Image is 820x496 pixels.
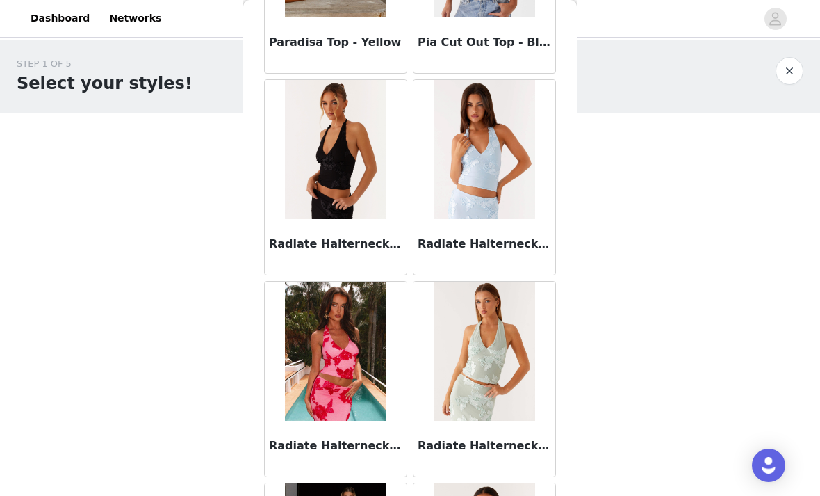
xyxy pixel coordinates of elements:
h3: Radiate Halterneck Top - Pink [269,438,402,454]
img: Radiate Halterneck Top - Pink [285,282,386,421]
div: avatar [769,8,782,30]
div: Open Intercom Messenger [752,449,785,482]
img: Radiate Halterneck Top - Blue [434,80,534,219]
h3: Radiate Halterneck Top - Sage [418,438,551,454]
a: Dashboard [22,3,98,34]
h3: Pia Cut Out Top - Black [418,34,551,51]
h1: Select your styles! [17,71,192,96]
img: Radiate Halterneck Top - Sage [434,282,534,421]
div: STEP 1 OF 5 [17,57,192,71]
h3: Radiate Halterneck Top - Blue [418,236,551,253]
img: Radiate Halterneck Top - Black [285,80,386,219]
h3: Paradisa Top - Yellow [269,34,402,51]
h3: Radiate Halterneck Top - Black [269,236,402,253]
a: Networks [101,3,170,34]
